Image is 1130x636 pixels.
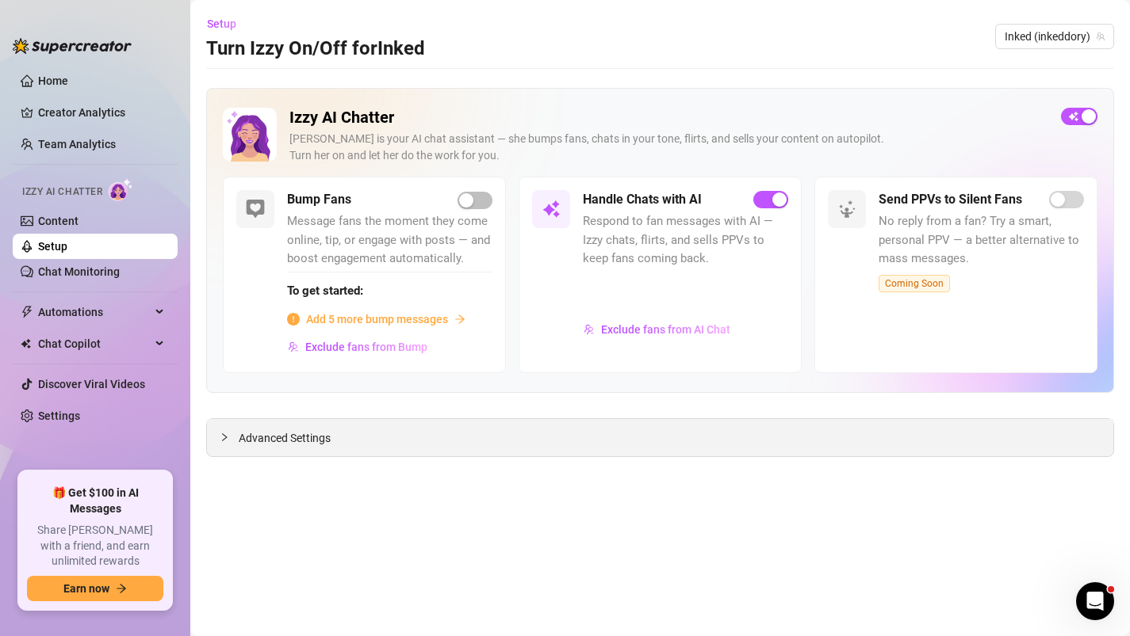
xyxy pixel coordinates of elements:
[454,314,465,325] span: arrow-right
[287,313,300,326] span: info-circle
[206,36,425,62] h3: Turn Izzy On/Off for Inked
[38,215,79,227] a: Content
[239,429,331,447] span: Advanced Settings
[601,323,730,336] span: Exclude fans from AI Chat
[38,138,116,150] a: Team Analytics
[1096,32,1105,41] span: team
[206,11,249,36] button: Setup
[287,334,428,360] button: Exclude fans from Bump
[879,275,950,292] span: Coming Soon
[879,212,1084,268] span: No reply from a fan? Try a smart, personal PPV — a better alternative to mass messages.
[38,240,67,253] a: Setup
[287,212,492,268] span: Message fans the moment they come online, tip, or engage with posts — and boost engagement automa...
[116,583,127,594] span: arrow-right
[38,265,120,278] a: Chat Monitoring
[38,100,165,125] a: Creator Analytics
[38,409,80,422] a: Settings
[27,576,163,601] button: Earn nowarrow-right
[542,200,561,219] img: svg%3e
[583,212,788,268] span: Respond to fan messages with AI — Izzy chats, flirts, and sells PPVs to keep fans coming back.
[289,131,1048,164] div: [PERSON_NAME] is your AI chat assistant — she bumps fans, chats in your tone, flirts, and sells y...
[38,74,68,87] a: Home
[109,178,133,201] img: AI Chatter
[13,38,132,54] img: logo-BBDzfeDw.svg
[220,428,239,446] div: collapsed
[27,523,163,569] span: Share [PERSON_NAME] with a friend, and earn unlimited rewards
[584,324,595,335] img: svg%3e
[27,486,163,516] span: 🎁 Get $100 in AI Messages
[1076,582,1114,620] iframe: Intercom live chat
[63,582,109,595] span: Earn now
[287,284,363,298] strong: To get started:
[21,338,31,349] img: Chat Copilot
[879,190,1022,209] h5: Send PPVs to Silent Fans
[583,317,731,342] button: Exclude fans from AI Chat
[289,108,1048,128] h2: Izzy AI Chatter
[21,306,33,318] span: thunderbolt
[38,378,145,390] a: Discover Viral Videos
[288,341,299,352] img: svg%3e
[287,190,351,209] h5: Bump Fans
[220,432,229,442] span: collapsed
[306,310,448,328] span: Add 5 more bump messages
[223,108,277,162] img: Izzy AI Chatter
[1005,25,1105,48] span: Inked (inkeddory)
[38,299,151,325] span: Automations
[837,200,856,219] img: svg%3e
[583,190,702,209] h5: Handle Chats with AI
[305,341,427,353] span: Exclude fans from Bump
[22,185,102,200] span: Izzy AI Chatter
[207,17,236,30] span: Setup
[246,200,265,219] img: svg%3e
[38,331,151,356] span: Chat Copilot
